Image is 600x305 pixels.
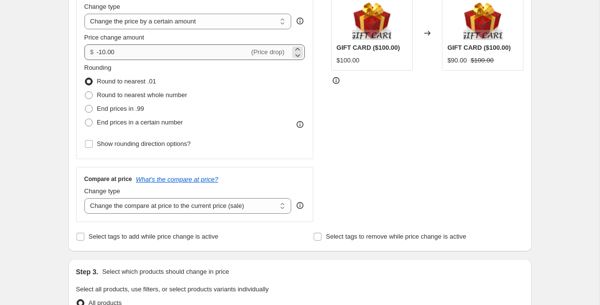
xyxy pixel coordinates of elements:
[97,105,144,112] span: End prices in .99
[89,233,219,240] span: Select tags to add while price change is active
[337,44,400,51] span: GIFT CARD ($100.00)
[471,56,494,65] strike: $100.00
[76,285,269,293] span: Select all products, use filters, or select products variants individually
[295,16,305,26] div: help
[295,201,305,210] div: help
[337,56,360,65] div: $100.00
[97,140,191,147] span: Show rounding direction options?
[97,91,187,99] span: Round to nearest whole number
[463,1,502,40] img: GIFTCARD_80x.png
[97,78,156,85] span: Round to nearest .01
[90,48,94,56] span: $
[84,175,132,183] h3: Compare at price
[447,56,467,65] div: $90.00
[97,44,249,60] input: -10.00
[84,187,120,195] span: Change type
[447,44,511,51] span: GIFT CARD ($100.00)
[84,3,120,10] span: Change type
[102,267,229,277] p: Select which products should change in price
[136,176,219,183] button: What's the compare at price?
[97,119,183,126] span: End prices in a certain number
[326,233,466,240] span: Select tags to remove while price change is active
[251,48,284,56] span: (Price drop)
[76,267,99,277] h2: Step 3.
[352,1,391,40] img: GIFTCARD_80x.png
[84,34,144,41] span: Price change amount
[84,64,112,71] span: Rounding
